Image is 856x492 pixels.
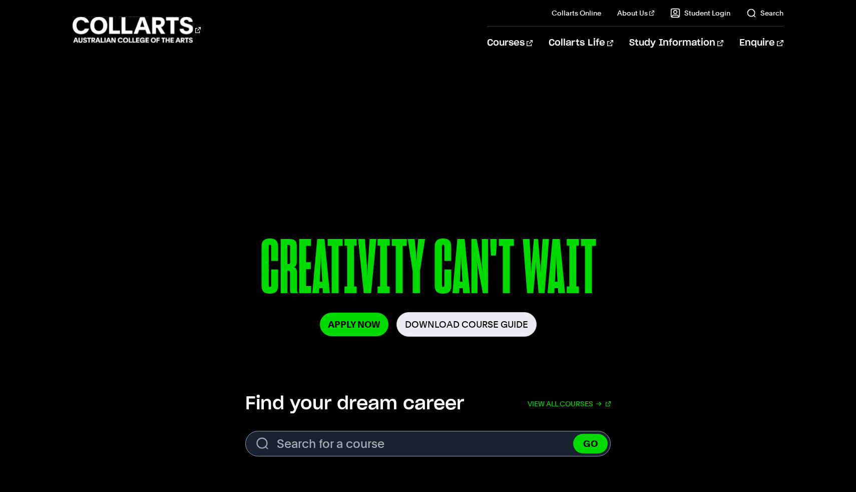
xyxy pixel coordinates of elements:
a: Apply Now [320,313,388,336]
form: Search [245,431,611,456]
a: Study Information [629,27,723,60]
a: About Us [617,8,654,18]
a: Search [746,8,783,18]
a: Courses [487,27,533,60]
input: Search for a course [245,431,611,456]
a: Student Login [670,8,730,18]
p: CREATIVITY CAN'T WAIT [140,229,715,312]
a: Download Course Guide [396,312,537,337]
button: GO [573,434,608,453]
a: Collarts Life [549,27,613,60]
a: Collarts Online [552,8,601,18]
h2: Find your dream career [245,393,464,415]
div: Go to homepage [73,16,201,44]
a: Enquire [739,27,783,60]
a: View all courses [528,393,611,415]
